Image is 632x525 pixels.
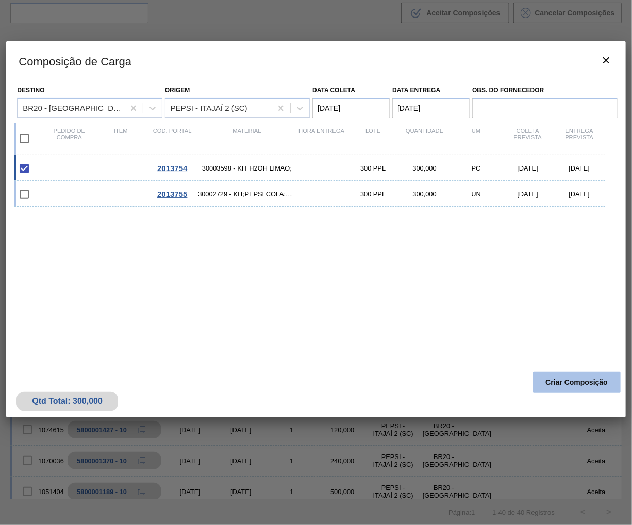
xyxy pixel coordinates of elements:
[392,87,440,94] label: Data entrega
[157,190,187,198] span: 2013755
[198,128,295,149] div: Material
[533,372,621,393] button: Criar Composição
[554,164,605,172] div: [DATE]
[17,87,44,94] label: Destino
[43,128,95,149] div: Pedido de compra
[23,104,125,112] div: BR20 - [GEOGRAPHIC_DATA]
[146,164,198,173] div: Ir para o Pedido
[347,190,399,198] div: 300 PPL
[171,104,247,112] div: PEPSI - ITAJAÍ 2 (SC)
[554,128,605,149] div: Entrega Prevista
[198,164,295,172] span: 30003598 - KIT H2OH LIMAO;
[312,87,355,94] label: Data coleta
[347,164,399,172] div: 300 PPL
[312,98,390,118] input: dd/mm/yyyy
[399,128,451,149] div: Quantidade
[392,98,470,118] input: dd/mm/yyyy
[165,87,190,94] label: Origem
[198,190,295,198] span: 30002729 - KIT;PEPSI COLA;35005*06*02 NF
[6,41,625,80] h3: Composição de Carga
[347,128,399,149] div: Lote
[296,128,347,149] div: Hora Entrega
[502,164,554,172] div: [DATE]
[146,190,198,198] div: Ir para o Pedido
[451,190,502,198] div: UN
[554,190,605,198] div: [DATE]
[451,164,502,172] div: PC
[24,397,110,406] div: Qtd Total: 300,000
[502,190,554,198] div: [DATE]
[451,128,502,149] div: UM
[399,164,451,172] div: 300,000
[502,128,554,149] div: Coleta Prevista
[472,83,617,98] label: Obs. do Fornecedor
[157,164,187,173] span: 2013754
[399,190,451,198] div: 300,000
[95,128,146,149] div: Item
[146,128,198,149] div: Cód. Portal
